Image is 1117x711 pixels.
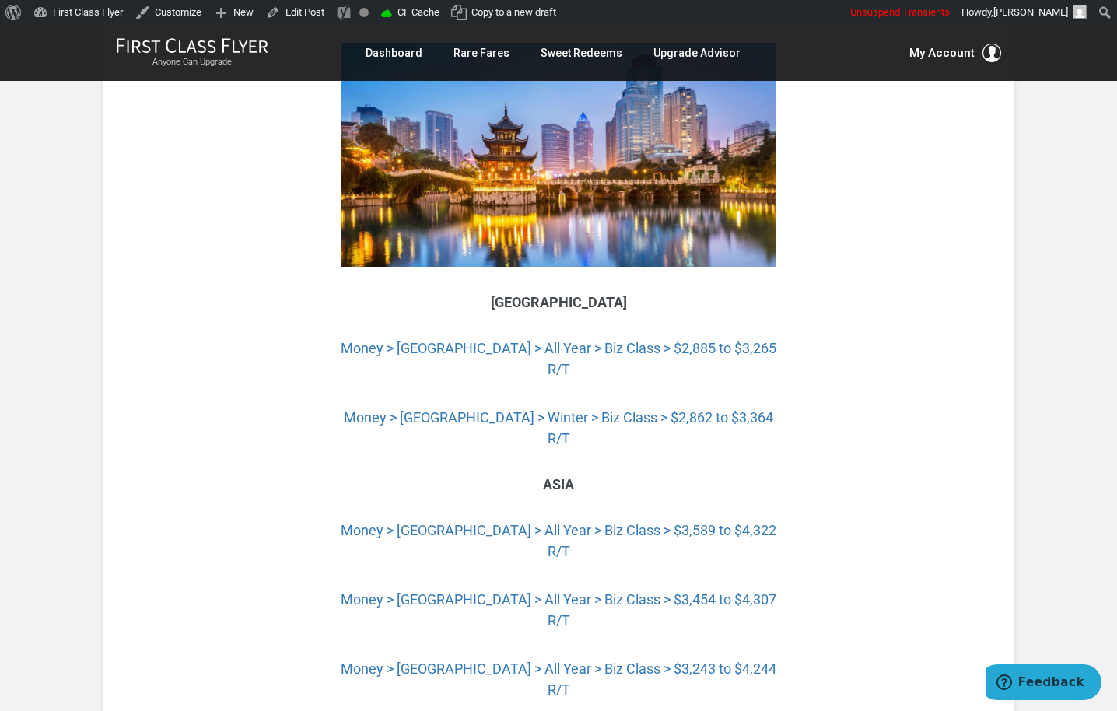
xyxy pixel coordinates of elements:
iframe: Opens a widget where you can find more information [986,664,1101,703]
h3: [GEOGRAPHIC_DATA] [341,295,776,310]
a: Upgrade Advisor [653,39,741,67]
span: Unsuspend Transients [850,6,950,18]
a: Dashboard [366,39,422,67]
img: First Class Flyer [116,37,268,54]
span: [PERSON_NAME] [993,6,1068,18]
a: First Class FlyerAnyone Can Upgrade [116,37,268,68]
a: Money > [GEOGRAPHIC_DATA] > All Year > Biz Class > $3,243 to $4,244 R/T [341,660,776,698]
span: My Account [909,44,975,62]
a: Money > [GEOGRAPHIC_DATA] > All Year > Biz Class > $2,885 to $3,265 R/T [341,340,776,377]
h3: ASIA [341,477,776,492]
a: Money > [GEOGRAPHIC_DATA] > Winter > Biz Class > $2,862 to $3,364 R/T [344,409,773,447]
button: My Account [909,44,1001,62]
a: Sweet Redeems [541,39,622,67]
small: Anyone Can Upgrade [116,57,268,68]
a: Money > [GEOGRAPHIC_DATA] > All Year > Biz Class > $3,454 to $4,307 R/T [341,591,776,629]
a: Money > [GEOGRAPHIC_DATA] > All Year > Biz Class > $3,589 to $4,322 R/T [341,522,776,559]
a: Rare Fares [453,39,509,67]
